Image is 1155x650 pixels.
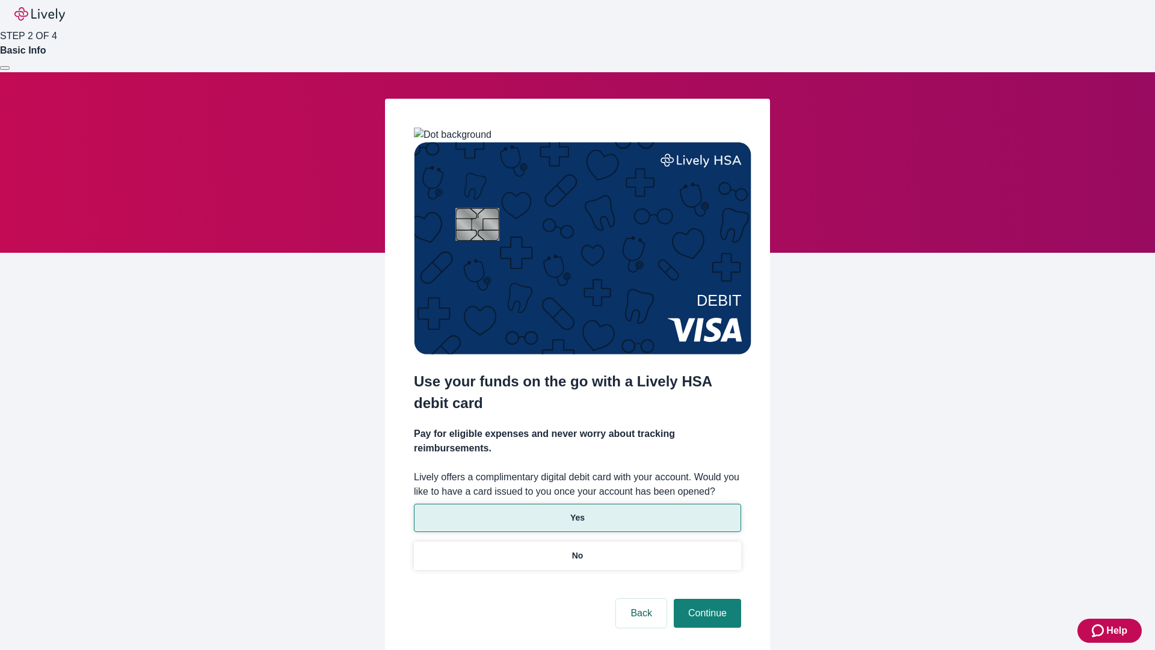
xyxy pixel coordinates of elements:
[1077,619,1142,643] button: Zendesk support iconHelp
[414,142,751,354] img: Debit card
[14,7,65,22] img: Lively
[414,427,741,456] h4: Pay for eligible expenses and never worry about tracking reimbursements.
[414,128,491,142] img: Dot background
[674,599,741,628] button: Continue
[414,542,741,570] button: No
[414,504,741,532] button: Yes
[572,549,584,562] p: No
[570,512,585,524] p: Yes
[616,599,667,628] button: Back
[1106,624,1127,638] span: Help
[414,470,741,499] label: Lively offers a complimentary digital debit card with your account. Would you like to have a card...
[414,371,741,414] h2: Use your funds on the go with a Lively HSA debit card
[1092,624,1106,638] svg: Zendesk support icon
